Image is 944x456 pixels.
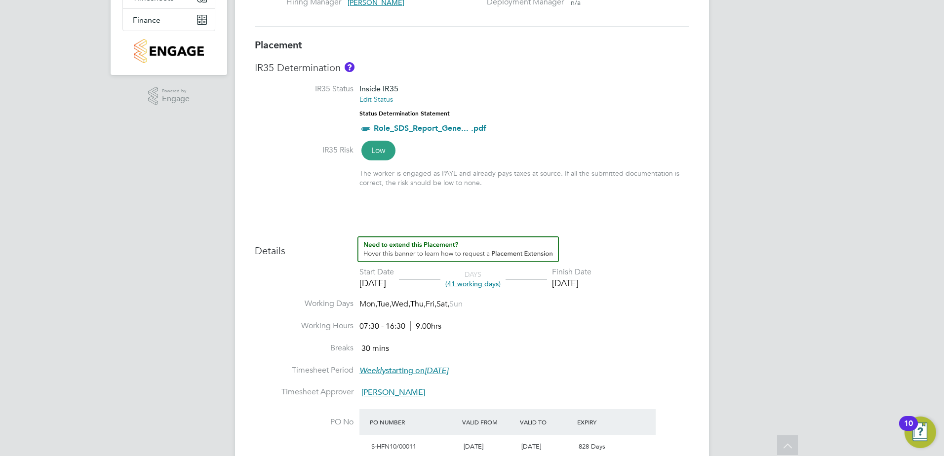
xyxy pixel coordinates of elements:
span: [DATE] [521,442,541,451]
strong: Status Determination Statement [359,110,450,117]
div: Valid To [517,413,575,431]
span: Wed, [392,299,410,309]
label: Working Hours [255,321,354,331]
span: (41 working days) [445,279,501,288]
div: 10 [904,423,913,436]
span: starting on [359,366,448,376]
label: Breaks [255,343,354,353]
button: Open Resource Center, 10 new notifications [905,417,936,448]
span: Finance [133,15,160,25]
span: Sun [449,299,463,309]
div: [DATE] [359,277,394,289]
span: Thu, [410,299,426,309]
button: Finance [123,9,215,31]
label: PO No [255,417,354,427]
span: 828 Days [579,442,605,451]
div: 07:30 - 16:30 [359,321,441,332]
a: Edit Status [359,95,393,104]
label: IR35 Risk [255,145,354,155]
span: Sat, [436,299,449,309]
div: Expiry [575,413,632,431]
b: Placement [255,39,302,51]
em: [DATE] [425,366,448,376]
span: Engage [162,95,190,103]
span: Inside IR35 [359,84,398,93]
a: Role_SDS_Report_Gene... .pdf [374,123,486,133]
span: Mon, [359,299,377,309]
span: 30 mins [361,343,389,353]
h3: Details [255,236,689,257]
div: [DATE] [552,277,591,289]
img: countryside-properties-logo-retina.png [134,39,203,63]
label: IR35 Status [255,84,354,94]
div: DAYS [440,270,506,288]
span: [PERSON_NAME] [361,388,425,398]
div: PO Number [367,413,460,431]
button: About IR35 [345,62,354,72]
div: Valid From [460,413,517,431]
em: Weekly [359,366,386,376]
div: Start Date [359,267,394,277]
span: [DATE] [464,442,483,451]
label: Timesheet Approver [255,387,354,397]
div: The worker is engaged as PAYE and already pays taxes at source. If all the submitted documentatio... [359,169,689,187]
h3: IR35 Determination [255,61,689,74]
a: Go to home page [122,39,215,63]
button: How to extend a Placement? [357,236,559,262]
label: Timesheet Period [255,365,354,376]
label: Working Days [255,299,354,309]
span: Tue, [377,299,392,309]
div: Finish Date [552,267,591,277]
span: Fri, [426,299,436,309]
span: 9.00hrs [410,321,441,331]
span: S-HFN10/00011 [371,442,416,451]
a: Powered byEngage [148,87,190,106]
span: Powered by [162,87,190,95]
span: Low [361,141,395,160]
